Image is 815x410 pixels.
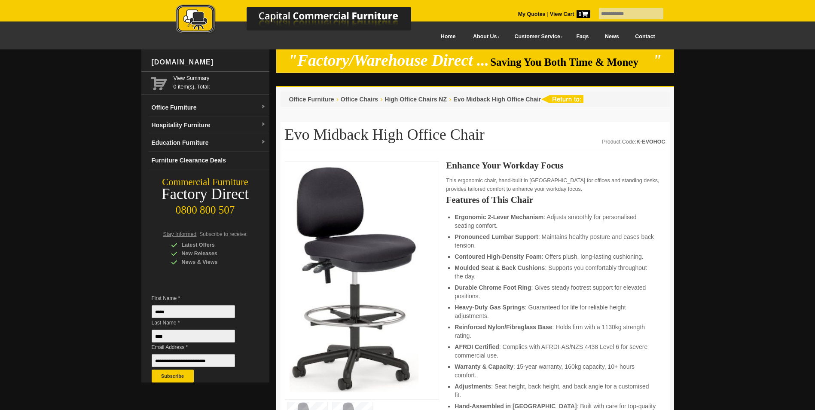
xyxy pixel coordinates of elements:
[455,362,656,379] li: : 15-year warranty, 160kg capacity, 10+ hours comfort.
[550,11,590,17] strong: View Cart
[597,27,627,46] a: News
[455,214,543,220] strong: Ergonomic 2-Lever Mechanism
[152,343,248,352] span: Email Address *
[174,74,266,83] a: View Summary
[518,11,546,17] a: My Quotes
[455,382,656,399] li: : Seat height, back height, and back angle for a customised fit.
[380,95,382,104] li: ›
[464,27,505,46] a: About Us
[261,140,266,145] img: dropdown
[455,233,656,250] li: : Maintains healthy posture and eases back tension.
[152,330,235,343] input: Last Name *
[285,126,665,148] h1: Evo Midback High Office Chair
[455,303,656,320] li: : Guaranteed for life for reliable height adjustments.
[261,104,266,110] img: dropdown
[174,74,266,90] span: 0 item(s), Total:
[455,253,541,260] strong: Contoured High-Density Foam
[341,96,378,103] a: Office Chairs
[152,370,194,382] button: Subscribe
[152,4,453,36] img: Capital Commercial Furniture Logo
[653,52,662,69] em: "
[455,343,656,360] li: : Complies with AFRDI-AS/NZS 4438 Level 6 for severe commercial use.
[171,258,253,266] div: News & Views
[455,213,656,230] li: : Adjusts smoothly for personalised seating comfort.
[577,10,590,18] span: 0
[455,403,577,410] strong: Hand-Assembled in [GEOGRAPHIC_DATA]
[455,264,545,271] strong: Moulded Seat & Back Cushions
[455,252,656,261] li: : Offers plush, long-lasting cushioning.
[602,138,665,146] div: Product Code:
[446,161,665,170] h2: Enhance Your Workday Focus
[199,231,247,237] span: Subscribe to receive:
[505,27,568,46] a: Customer Service
[455,284,531,291] strong: Durable Chrome Foot Ring
[152,354,235,367] input: Email Address *
[152,294,248,303] span: First Name *
[290,166,418,392] img: Evo Midback High Office Chair offering ergonomic support, adjustable features, and over 25 colour...
[289,96,334,103] a: Office Furniture
[171,241,253,249] div: Latest Offers
[148,49,269,75] div: [DOMAIN_NAME]
[152,305,235,318] input: First Name *
[152,4,453,38] a: Capital Commercial Furniture Logo
[171,249,253,258] div: New Releases
[541,95,583,103] img: return to
[449,95,451,104] li: ›
[261,122,266,127] img: dropdown
[148,116,269,134] a: Hospitality Furnituredropdown
[455,304,525,311] strong: Heavy-Duty Gas Springs
[455,233,538,240] strong: Pronounced Lumbar Support
[455,324,552,330] strong: Reinforced Nylon/Fibreglass Base
[148,99,269,116] a: Office Furnituredropdown
[288,52,489,69] em: "Factory/Warehouse Direct ...
[627,27,663,46] a: Contact
[568,27,597,46] a: Faqs
[148,134,269,152] a: Education Furnituredropdown
[455,283,656,300] li: : Gives steady footrest support for elevated positions.
[455,343,499,350] strong: AFRDI Certified
[455,323,656,340] li: : Holds firm with a 1130kg strength rating.
[455,363,513,370] strong: Warranty & Capacity
[455,383,491,390] strong: Adjustments
[636,139,665,145] strong: K-EVOHOC
[446,176,665,193] p: This ergonomic chair, hand-built in [GEOGRAPHIC_DATA] for offices and standing desks, provides ta...
[141,176,269,188] div: Commercial Furniture
[152,318,248,327] span: Last Name *
[163,231,197,237] span: Stay Informed
[455,263,656,281] li: : Supports you comfortably throughout the day.
[548,11,590,17] a: View Cart0
[453,96,541,103] a: Evo Midback High Office Chair
[336,95,339,104] li: ›
[141,200,269,216] div: 0800 800 507
[148,152,269,169] a: Furniture Clearance Deals
[490,56,651,68] span: Saving You Both Time & Money
[446,196,665,204] h2: Features of This Chair
[141,188,269,200] div: Factory Direct
[385,96,447,103] a: High Office Chairs NZ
